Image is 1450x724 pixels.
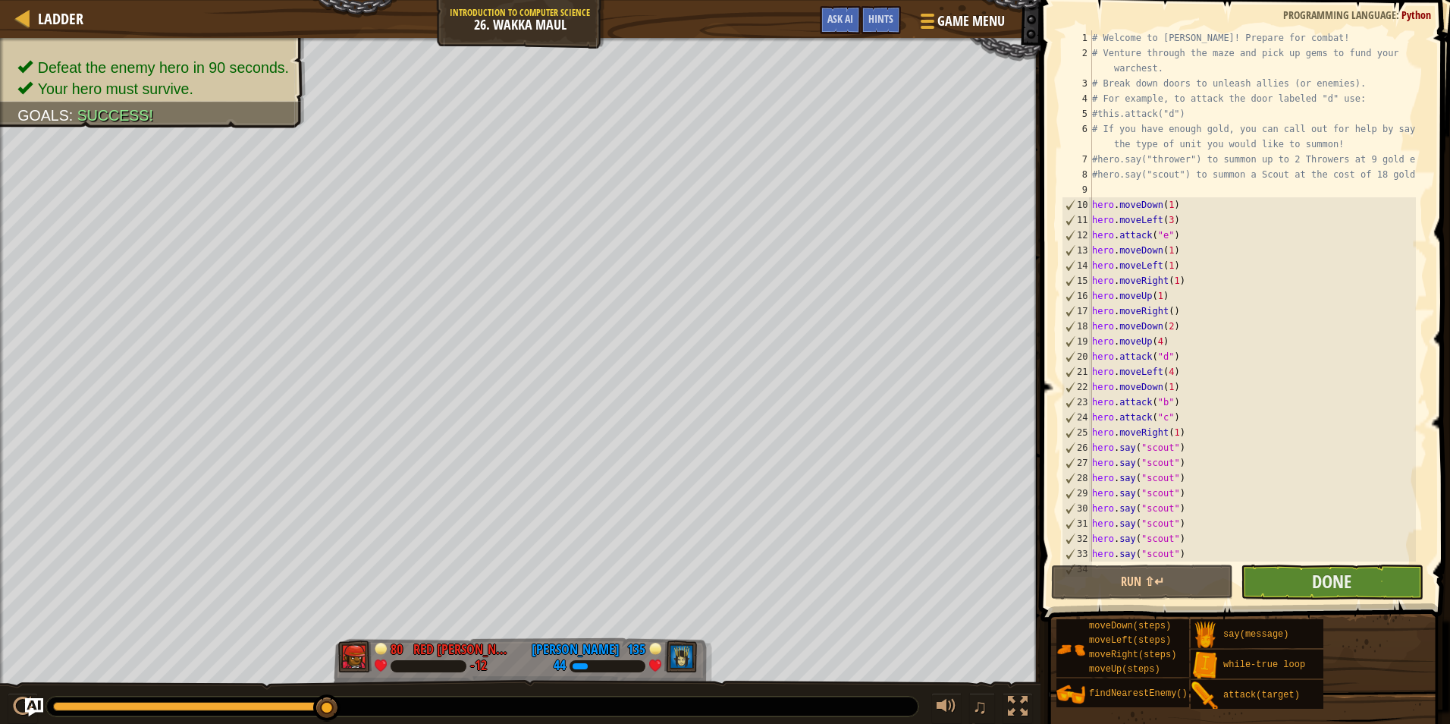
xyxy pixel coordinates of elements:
[1062,273,1092,288] div: 15
[937,11,1005,31] span: Game Menu
[1089,688,1188,699] span: findNearestEnemy()
[1062,106,1092,121] div: 5
[1062,167,1092,182] div: 8
[1062,288,1092,304] div: 16
[1062,486,1092,501] div: 29
[1062,471,1092,486] div: 28
[1062,455,1092,471] div: 27
[1056,680,1085,709] img: portrait.png
[1062,76,1092,91] div: 3
[1062,349,1092,364] div: 20
[1089,621,1171,631] span: moveDown(steps)
[38,59,289,76] span: Defeat the enemy hero in 90 seconds.
[1062,546,1092,562] div: 33
[38,8,83,29] span: Ladder
[931,693,962,724] button: Adjust volume
[17,107,69,124] span: Goals
[1062,30,1092,46] div: 1
[1401,8,1431,22] span: Python
[1062,562,1092,577] div: 34
[1062,121,1092,152] div: 6
[1241,565,1423,600] button: Done
[532,640,620,659] div: [PERSON_NAME]
[25,698,43,716] button: Ask AI
[470,659,487,673] div: -12
[1062,395,1092,410] div: 23
[1062,379,1092,395] div: 22
[1062,410,1092,425] div: 24
[1191,651,1219,680] img: portrait.png
[909,6,1014,42] button: Game Menu
[1062,91,1092,106] div: 4
[1062,425,1092,440] div: 25
[1062,197,1092,212] div: 10
[1062,182,1092,197] div: 9
[627,640,645,653] div: 135
[1089,635,1171,646] span: moveLeft(steps)
[1062,501,1092,516] div: 30
[1062,531,1092,546] div: 32
[1062,364,1092,379] div: 21
[969,693,995,724] button: ♫
[1089,650,1176,660] span: moveRight(steps)
[338,641,372,672] img: thang_avatar_frame.png
[17,78,289,99] li: Your hero must survive.
[1062,243,1092,258] div: 13
[1062,46,1092,76] div: 2
[77,107,153,124] span: Success!
[1051,565,1233,600] button: Run ⇧↵
[1312,569,1351,593] span: Done
[664,641,698,672] img: thang_avatar_frame.png
[1062,152,1092,167] div: 7
[8,693,38,724] button: Ctrl + P: Play
[554,659,566,673] div: 44
[1003,693,1033,724] button: Toggle fullscreen
[1062,212,1092,228] div: 11
[413,640,512,659] div: Red [PERSON_NAME]
[868,11,893,26] span: Hints
[1223,690,1300,700] span: attack(target)
[69,107,77,124] span: :
[1283,8,1396,22] span: Programming language
[827,11,853,26] span: Ask AI
[1062,304,1092,319] div: 17
[1062,319,1092,334] div: 18
[1191,682,1219,710] img: portrait.png
[1396,8,1401,22] span: :
[1191,621,1219,650] img: portrait.png
[1062,516,1092,531] div: 31
[1062,258,1092,273] div: 14
[1062,334,1092,349] div: 19
[820,6,861,34] button: Ask AI
[1062,228,1092,243] div: 12
[1223,659,1305,670] span: while-true loop
[38,80,193,97] span: Your hero must survive.
[1056,635,1085,664] img: portrait.png
[972,695,987,718] span: ♫
[30,8,83,29] a: Ladder
[17,57,289,78] li: Defeat the enemy hero in 90 seconds.
[1089,664,1160,675] span: moveUp(steps)
[391,640,406,653] div: 80
[1062,440,1092,455] div: 26
[1223,629,1288,640] span: say(message)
